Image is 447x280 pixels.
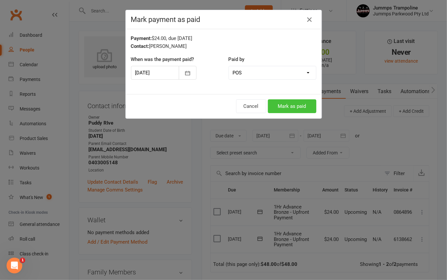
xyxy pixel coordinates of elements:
[131,15,316,24] h4: Mark payment as paid
[131,55,194,63] label: When was the payment paid?
[131,42,316,50] div: [PERSON_NAME]
[131,34,316,42] div: $24.00, due [DATE]
[7,258,22,273] iframe: Intercom live chat
[268,99,316,113] button: Mark as paid
[229,55,245,63] label: Paid by
[236,99,266,113] button: Cancel
[305,14,315,25] button: Close
[20,258,25,263] span: 1
[131,43,149,49] strong: Contact:
[131,35,152,41] strong: Payment:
